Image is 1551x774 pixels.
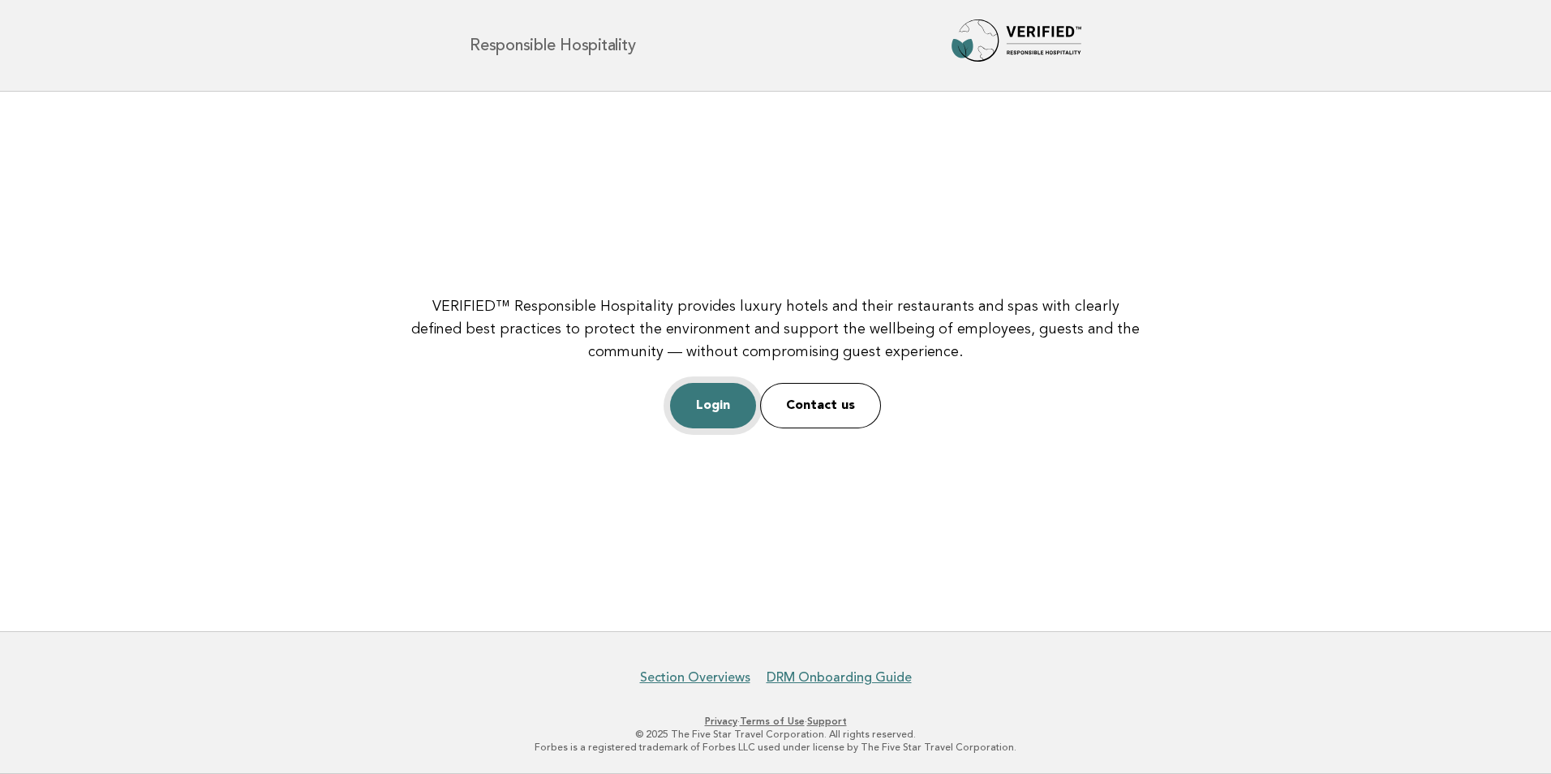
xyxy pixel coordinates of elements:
p: · · [279,715,1272,728]
a: Terms of Use [740,716,805,727]
img: Forbes Travel Guide [952,19,1081,71]
a: Support [807,716,847,727]
p: Forbes is a registered trademark of Forbes LLC used under license by The Five Star Travel Corpora... [279,741,1272,754]
p: © 2025 The Five Star Travel Corporation. All rights reserved. [279,728,1272,741]
a: Privacy [705,716,737,727]
a: Login [670,383,756,428]
a: Section Overviews [640,669,750,686]
a: DRM Onboarding Guide [767,669,912,686]
h1: Responsible Hospitality [470,37,635,54]
a: Contact us [760,383,881,428]
p: VERIFIED™ Responsible Hospitality provides luxury hotels and their restaurants and spas with clea... [407,295,1144,363]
